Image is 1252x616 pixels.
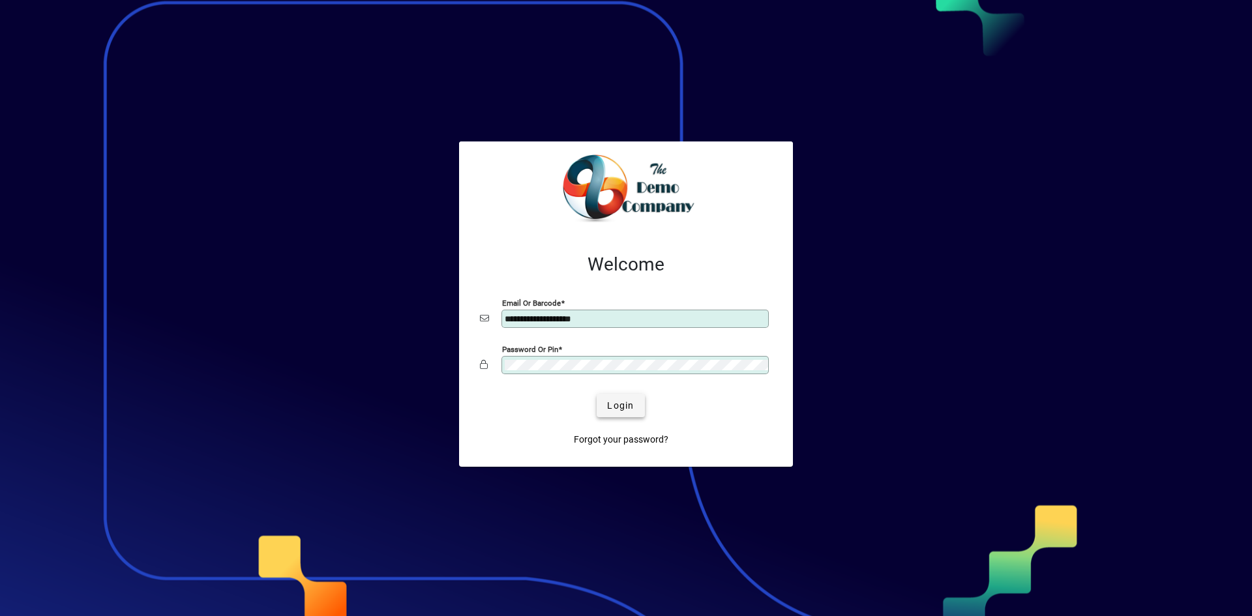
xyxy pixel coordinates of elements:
mat-label: Password or Pin [502,345,558,354]
button: Login [597,394,644,417]
h2: Welcome [480,254,772,276]
mat-label: Email or Barcode [502,299,561,308]
span: Forgot your password? [574,433,668,447]
span: Login [607,399,634,413]
a: Forgot your password? [569,428,674,451]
